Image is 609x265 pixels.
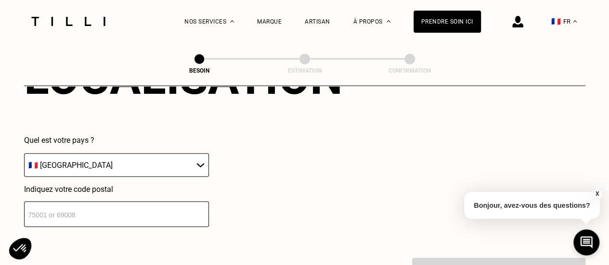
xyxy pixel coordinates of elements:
[257,67,353,74] div: Estimation
[230,20,234,23] img: Menu déroulant
[24,202,209,227] input: 75001 or 69008
[305,18,330,25] a: Artisan
[387,20,390,23] img: Menu déroulant à propos
[24,185,209,194] p: Indiquez votre code postal
[573,20,577,23] img: menu déroulant
[28,17,109,26] img: Logo du service de couturière Tilli
[362,67,458,74] div: Confirmation
[464,192,600,219] p: Bonjour, avez-vous des questions?
[414,11,481,33] a: Prendre soin ici
[24,136,209,145] p: Quel est votre pays ?
[551,17,561,26] span: 🇫🇷
[151,67,247,74] div: Besoin
[592,189,602,199] button: X
[512,16,523,27] img: icône connexion
[257,18,282,25] a: Marque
